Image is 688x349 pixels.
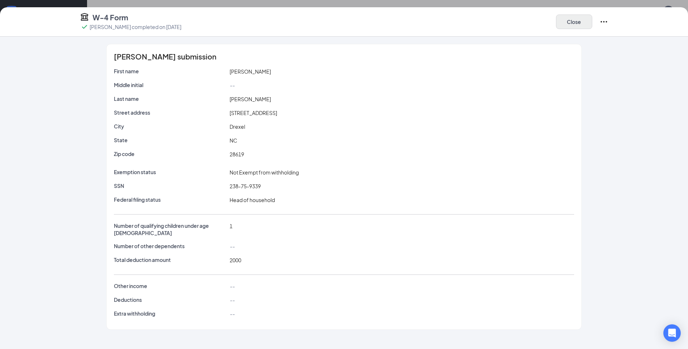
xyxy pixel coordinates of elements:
[80,12,89,21] svg: TaxGovernmentIcon
[663,324,681,342] div: Open Intercom Messenger
[114,123,227,130] p: City
[230,110,277,116] span: [STREET_ADDRESS]
[114,182,227,189] p: SSN
[600,17,608,26] svg: Ellipses
[230,82,235,89] span: --
[114,150,227,157] p: Zip code
[114,310,227,317] p: Extra withholding
[230,137,237,144] span: NC
[230,183,261,189] span: 238-75-9339
[114,53,217,60] span: [PERSON_NAME] submission
[114,256,227,263] p: Total deduction amount
[114,109,227,116] p: Street address
[230,123,245,130] span: Drexel
[230,311,235,317] span: --
[114,81,227,89] p: Middle initial
[114,196,227,203] p: Federal filing status
[114,222,227,237] p: Number of qualifying children under age [DEMOGRAPHIC_DATA]
[80,22,89,31] svg: Checkmark
[114,168,227,176] p: Exemption status
[556,15,592,29] button: Close
[230,243,235,250] span: --
[114,95,227,102] p: Last name
[230,68,271,75] span: [PERSON_NAME]
[114,296,227,303] p: Deductions
[230,169,299,176] span: Not Exempt from withholding
[230,197,275,203] span: Head of household
[114,136,227,144] p: State
[114,242,227,250] p: Number of other dependents
[114,282,227,290] p: Other income
[230,223,232,229] span: 1
[92,12,128,22] h4: W-4 Form
[114,67,227,75] p: First name
[90,23,181,30] p: [PERSON_NAME] completed on [DATE]
[230,283,235,290] span: --
[230,297,235,303] span: --
[230,257,241,263] span: 2000
[230,96,271,102] span: [PERSON_NAME]
[230,151,244,157] span: 28619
